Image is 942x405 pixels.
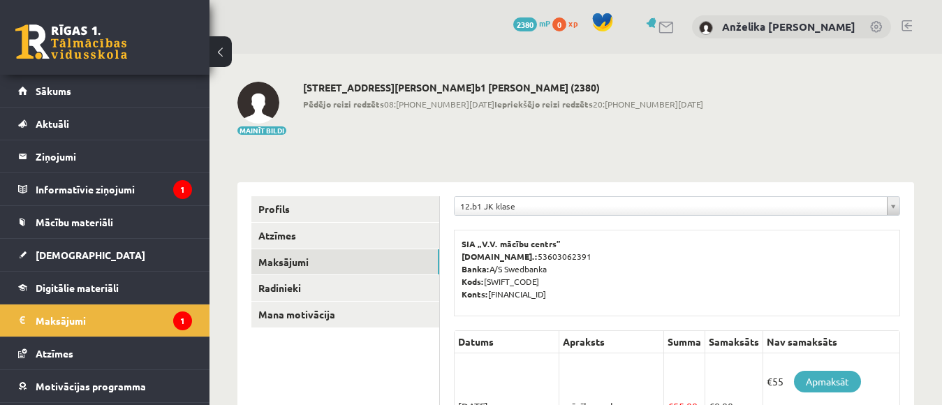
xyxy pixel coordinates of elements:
[18,370,192,402] a: Motivācijas programma
[36,173,192,205] legend: Informatīvie ziņojumi
[494,98,593,110] b: Iepriekšējo reizi redzēts
[303,82,703,94] h2: [STREET_ADDRESS][PERSON_NAME]b1 [PERSON_NAME] (2380)
[18,206,192,238] a: Mācību materiāli
[15,24,127,59] a: Rīgas 1. Tālmācības vidusskola
[18,140,192,172] a: Ziņojumi
[18,337,192,369] a: Atzīmes
[36,347,73,360] span: Atzīmes
[251,196,439,222] a: Profils
[462,238,561,249] b: SIA „V.V. mācību centrs”
[513,17,550,29] a: 2380 mP
[455,331,559,353] th: Datums
[552,17,566,31] span: 0
[552,17,584,29] a: 0 xp
[18,75,192,107] a: Sākums
[722,20,855,34] a: Anželika [PERSON_NAME]
[251,249,439,275] a: Maksājumi
[237,82,279,124] img: Anželika Evartovska
[513,17,537,31] span: 2380
[462,251,538,262] b: [DOMAIN_NAME].:
[460,197,881,215] span: 12.b1 JK klase
[794,371,861,392] a: Apmaksāt
[18,272,192,304] a: Digitālie materiāli
[36,304,192,337] legend: Maksājumi
[36,117,69,130] span: Aktuāli
[36,380,146,392] span: Motivācijas programma
[763,331,900,353] th: Nav samaksāts
[173,180,192,199] i: 1
[559,331,664,353] th: Apraksts
[36,84,71,97] span: Sākums
[462,237,892,300] p: 53603062391 A/S Swedbanka [SWIFT_CODE] [FINANCIAL_ID]
[173,311,192,330] i: 1
[303,98,703,110] span: 08:[PHONE_NUMBER][DATE] 20:[PHONE_NUMBER][DATE]
[36,216,113,228] span: Mācību materiāli
[237,126,286,135] button: Mainīt bildi
[462,288,488,300] b: Konts:
[251,223,439,249] a: Atzīmes
[664,331,705,353] th: Summa
[18,239,192,271] a: [DEMOGRAPHIC_DATA]
[36,281,119,294] span: Digitālie materiāli
[699,21,713,35] img: Anželika Evartovska
[462,263,490,274] b: Banka:
[36,140,192,172] legend: Ziņojumi
[705,331,763,353] th: Samaksāts
[36,249,145,261] span: [DEMOGRAPHIC_DATA]
[455,197,899,215] a: 12.b1 JK klase
[251,302,439,327] a: Mana motivācija
[18,108,192,140] a: Aktuāli
[303,98,384,110] b: Pēdējo reizi redzēts
[462,276,484,287] b: Kods:
[18,173,192,205] a: Informatīvie ziņojumi1
[251,275,439,301] a: Radinieki
[18,304,192,337] a: Maksājumi1
[568,17,577,29] span: xp
[539,17,550,29] span: mP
